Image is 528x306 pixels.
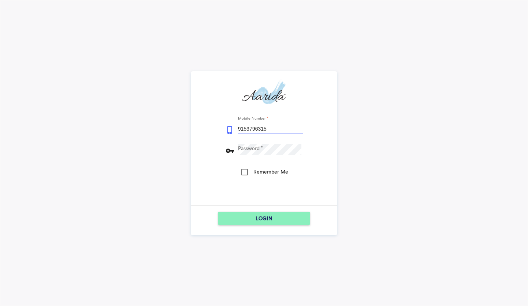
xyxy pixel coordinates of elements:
[240,164,288,182] md-checkbox: Remember Me
[225,125,234,134] md-icon: phone_iphone
[242,79,286,107] img: aarida-optimized.png
[253,168,288,175] div: Remember Me
[225,146,234,155] md-icon: vpn_key
[218,212,310,225] button: LOGIN
[256,212,272,225] span: LOGIN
